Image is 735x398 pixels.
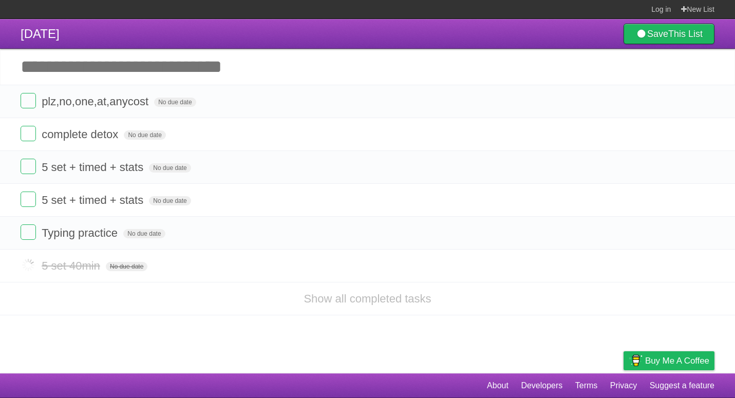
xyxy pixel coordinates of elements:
[487,376,508,395] a: About
[42,161,146,174] span: 5 set + timed + stats
[21,192,36,207] label: Done
[42,226,120,239] span: Typing practice
[645,352,709,370] span: Buy me a coffee
[521,376,562,395] a: Developers
[21,93,36,108] label: Done
[624,351,714,370] a: Buy me a coffee
[650,376,714,395] a: Suggest a feature
[42,259,103,272] span: 5 set 40min
[21,159,36,174] label: Done
[21,224,36,240] label: Done
[154,98,196,107] span: No due date
[575,376,598,395] a: Terms
[610,376,637,395] a: Privacy
[106,262,147,271] span: No due date
[21,126,36,141] label: Done
[624,24,714,44] a: SaveThis List
[42,95,151,108] span: plz,no,one,at,anycost
[42,194,146,206] span: 5 set + timed + stats
[304,292,431,305] a: Show all completed tasks
[149,163,191,173] span: No due date
[123,229,165,238] span: No due date
[124,130,165,140] span: No due date
[21,27,60,41] span: [DATE]
[668,29,703,39] b: This List
[149,196,191,205] span: No due date
[21,257,36,273] label: Done
[42,128,121,141] span: complete detox
[629,352,643,369] img: Buy me a coffee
